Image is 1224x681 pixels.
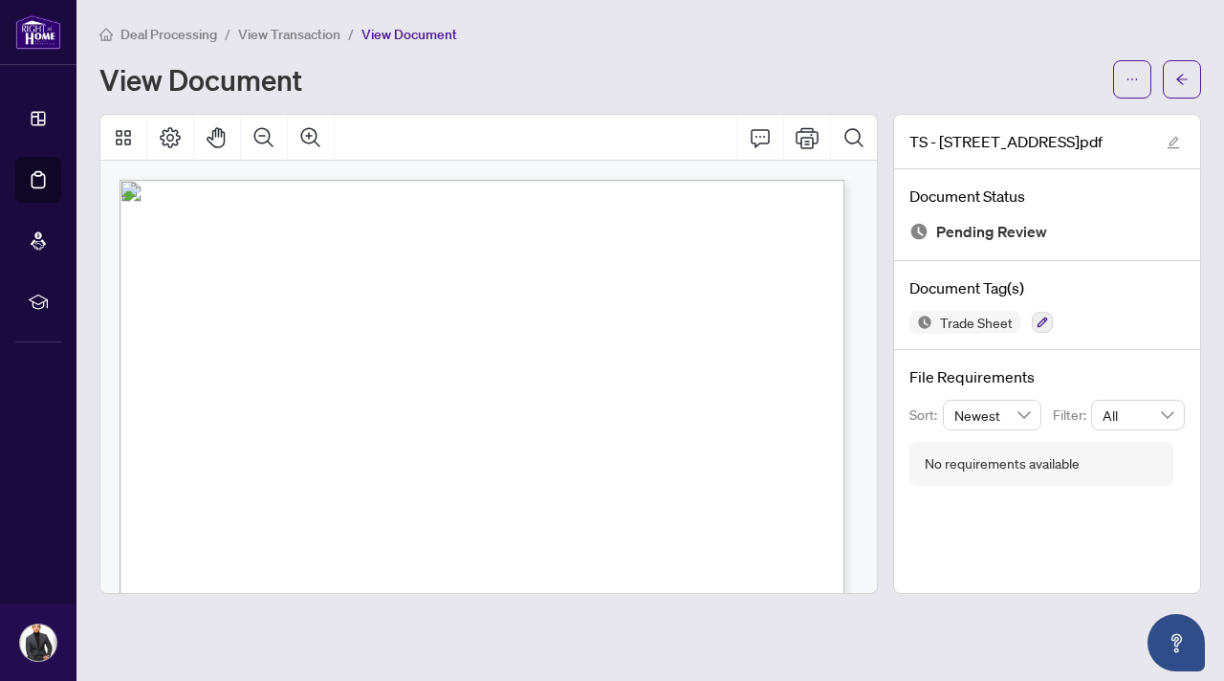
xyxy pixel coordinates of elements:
[20,625,56,661] img: Profile Icon
[1147,614,1205,671] button: Open asap
[1053,405,1091,426] p: Filter:
[909,311,932,334] img: Status Icon
[1126,73,1139,86] span: ellipsis
[225,23,230,45] li: /
[909,365,1185,388] h4: File Requirements
[120,26,217,43] span: Deal Processing
[361,26,457,43] span: View Document
[954,401,1031,429] span: Newest
[99,28,113,41] span: home
[238,26,340,43] span: View Transaction
[909,130,1103,153] span: TS - [STREET_ADDRESS]pdf
[1167,136,1180,149] span: edit
[909,276,1185,299] h4: Document Tag(s)
[99,64,302,95] h1: View Document
[925,453,1080,474] div: No requirements available
[936,219,1047,245] span: Pending Review
[909,405,943,426] p: Sort:
[1175,73,1189,86] span: arrow-left
[909,222,929,241] img: Document Status
[932,316,1020,329] span: Trade Sheet
[348,23,354,45] li: /
[909,185,1185,208] h4: Document Status
[1103,401,1173,429] span: All
[15,14,61,50] img: logo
